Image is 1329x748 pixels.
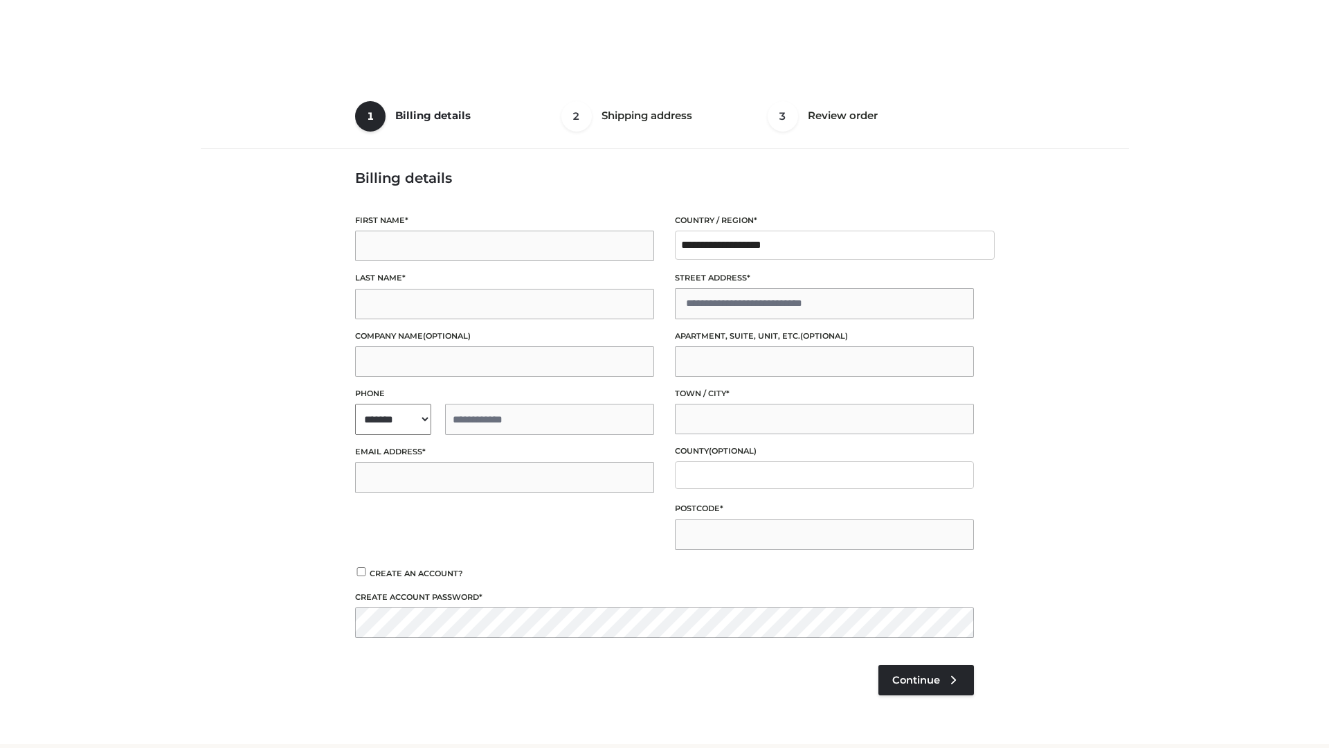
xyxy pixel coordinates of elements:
span: (optional) [709,446,757,456]
span: Create an account? [370,569,463,578]
label: First name [355,214,654,227]
label: Country / Region [675,214,974,227]
label: Email address [355,445,654,458]
input: Create an account? [355,567,368,576]
span: (optional) [800,331,848,341]
span: Shipping address [602,109,692,122]
label: Phone [355,387,654,400]
label: Postcode [675,502,974,515]
label: County [675,445,974,458]
label: Last name [355,271,654,285]
span: 1 [355,101,386,132]
span: Review order [808,109,878,122]
label: Apartment, suite, unit, etc. [675,330,974,343]
a: Continue [878,665,974,695]
h3: Billing details [355,170,974,186]
span: 2 [561,101,592,132]
label: Town / City [675,387,974,400]
span: Billing details [395,109,471,122]
span: Continue [892,674,940,686]
span: (optional) [423,331,471,341]
label: Street address [675,271,974,285]
label: Company name [355,330,654,343]
label: Create account password [355,591,974,604]
span: 3 [768,101,798,132]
